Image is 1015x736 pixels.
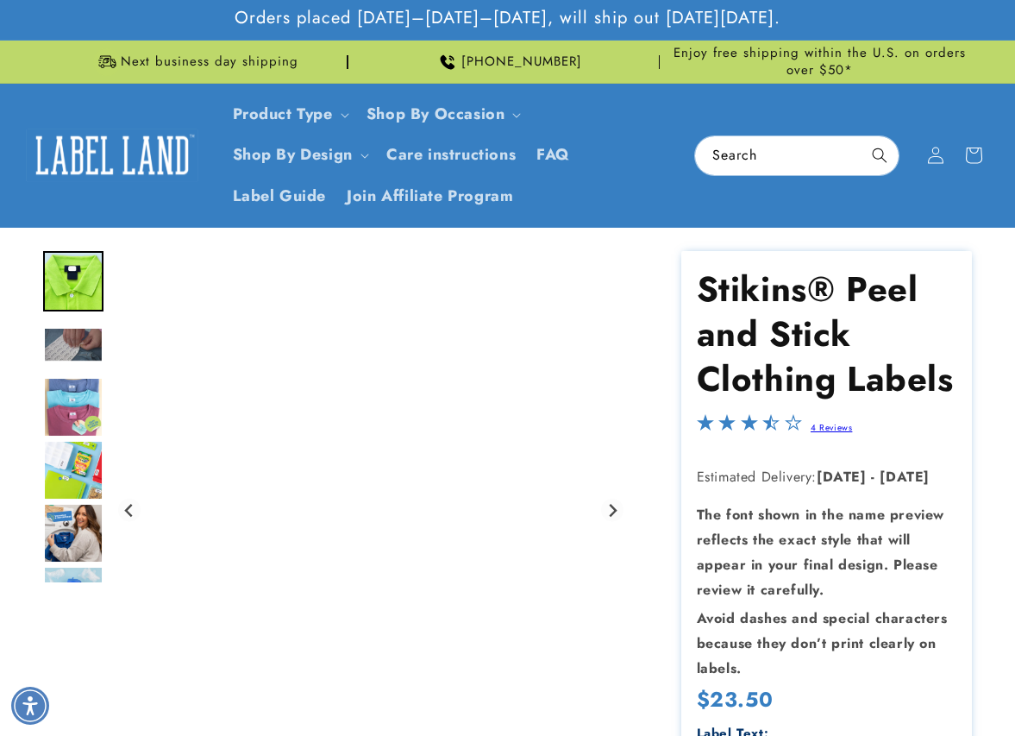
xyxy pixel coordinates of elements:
[43,251,103,311] img: Peel and Stick Clothing Labels - Label Land
[233,103,333,125] a: Product Type
[871,467,875,487] strong: -
[461,53,582,71] span: [PHONE_NUMBER]
[20,122,205,188] a: Label Land
[386,145,516,165] span: Care instructions
[222,94,356,135] summary: Product Type
[43,41,348,83] div: Announcement
[667,41,972,83] div: Announcement
[697,418,802,438] span: 3.5-star overall rating
[235,7,780,29] span: Orders placed [DATE]–[DATE]–[DATE], will ship out [DATE][DATE].
[43,503,103,563] div: Go to slide 6
[697,465,957,490] p: Estimated Delivery:
[118,499,141,522] button: Previous slide
[861,136,899,174] button: Search
[536,145,570,165] span: FAQ
[697,267,957,401] h1: Stikins® Peel and Stick Clothing Labels
[26,129,198,182] img: Label Land
[222,176,337,217] a: Label Guide
[11,687,49,725] div: Accessibility Menu
[880,467,930,487] strong: [DATE]
[697,505,944,599] strong: The font shown in the name preview reflects the exact style that will appear in your final design...
[121,53,298,71] span: Next business day shipping
[43,503,103,563] img: stick and wear labels, washable and waterproof
[43,440,103,500] img: Peel and Stick Clothing Labels - Label Land
[367,104,505,124] span: Shop By Occasion
[347,186,513,206] span: Join Affiliate Program
[653,655,998,719] iframe: Gorgias Floating Chat
[811,421,852,434] a: 4 Reviews
[667,45,972,79] span: Enjoy free shipping within the U.S. on orders over $50*
[697,608,948,678] strong: Avoid dashes and special characters because they don’t print clearly on labels.
[43,440,103,500] div: Go to slide 5
[355,41,661,83] div: Announcement
[233,186,327,206] span: Label Guide
[233,143,353,166] a: Shop By Design
[43,327,103,362] img: null
[43,377,103,437] div: Go to slide 4
[336,176,523,217] a: Join Affiliate Program
[222,135,376,175] summary: Shop By Design
[43,566,103,626] img: stick and wear labels that wont peel or fade
[43,314,103,374] div: Go to slide 3
[376,135,526,175] a: Care instructions
[43,251,103,311] div: Go to slide 2
[817,467,867,487] strong: [DATE]
[526,135,580,175] a: FAQ
[43,377,103,437] img: Peel and Stick Clothing Labels - Label Land
[601,499,624,522] button: Next slide
[43,566,103,626] div: Go to slide 7
[356,94,529,135] summary: Shop By Occasion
